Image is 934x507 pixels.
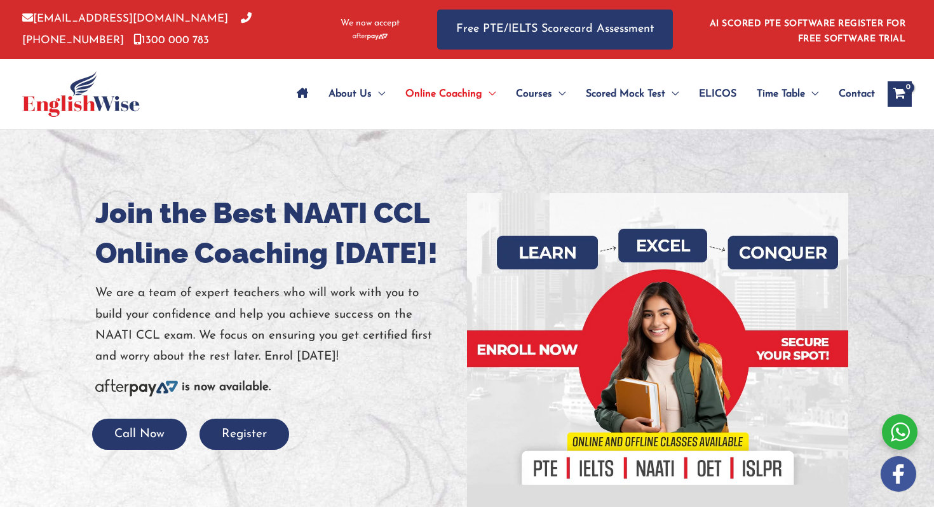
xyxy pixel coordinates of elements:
[92,419,187,450] button: Call Now
[287,72,875,116] nav: Site Navigation: Main Menu
[506,72,576,116] a: CoursesMenu Toggle
[516,72,552,116] span: Courses
[586,72,665,116] span: Scored Mock Test
[328,72,372,116] span: About Us
[22,13,252,45] a: [PHONE_NUMBER]
[95,193,457,273] h1: Join the Best NAATI CCL Online Coaching [DATE]!
[341,17,400,30] span: We now accept
[888,81,912,107] a: View Shopping Cart, empty
[665,72,679,116] span: Menu Toggle
[839,72,875,116] span: Contact
[552,72,565,116] span: Menu Toggle
[576,72,689,116] a: Scored Mock TestMenu Toggle
[805,72,818,116] span: Menu Toggle
[702,9,912,50] aside: Header Widget 1
[747,72,829,116] a: Time TableMenu Toggle
[699,72,736,116] span: ELICOS
[757,72,805,116] span: Time Table
[829,72,875,116] a: Contact
[200,428,289,440] a: Register
[405,72,482,116] span: Online Coaching
[437,10,673,50] a: Free PTE/IELTS Scorecard Assessment
[22,71,140,117] img: cropped-ew-logo
[133,35,209,46] a: 1300 000 783
[710,19,906,44] a: AI SCORED PTE SOFTWARE REGISTER FOR FREE SOFTWARE TRIAL
[95,379,178,396] img: Afterpay-Logo
[95,283,457,367] p: We are a team of expert teachers who will work with you to build your confidence and help you ach...
[372,72,385,116] span: Menu Toggle
[395,72,506,116] a: Online CoachingMenu Toggle
[92,428,187,440] a: Call Now
[689,72,747,116] a: ELICOS
[353,33,388,40] img: Afterpay-Logo
[182,381,271,393] b: is now available.
[881,456,916,492] img: white-facebook.png
[318,72,395,116] a: About UsMenu Toggle
[200,419,289,450] button: Register
[482,72,496,116] span: Menu Toggle
[22,13,228,24] a: [EMAIL_ADDRESS][DOMAIN_NAME]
